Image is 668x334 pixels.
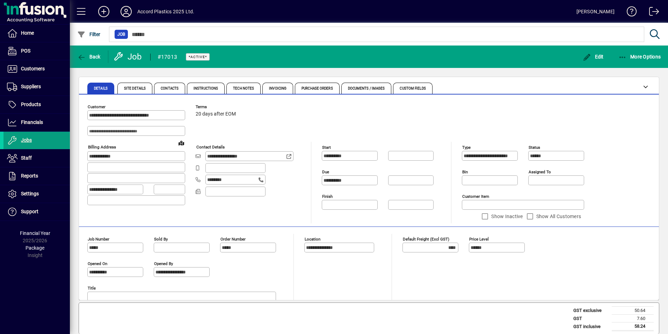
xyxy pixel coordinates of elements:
span: Financial Year [20,230,50,236]
div: [PERSON_NAME] [576,6,615,17]
span: Edit [583,54,604,60]
mat-label: Bin [462,169,468,174]
span: Reports [21,173,38,179]
span: Job [117,31,125,38]
div: Job [114,51,143,62]
td: 58.24 [612,322,654,331]
span: Instructions [194,87,218,90]
a: Suppliers [3,78,70,96]
span: Staff [21,155,32,161]
mat-label: Title [88,286,96,291]
a: Knowledge Base [622,1,637,24]
span: Contacts [161,87,179,90]
button: Edit [581,50,605,63]
td: 50.64 [612,307,654,315]
button: Back [75,50,102,63]
mat-label: Price Level [469,237,489,242]
a: Products [3,96,70,113]
span: 20 days after EOM [196,111,236,117]
span: Filter [77,32,101,37]
mat-label: Sold by [154,237,168,242]
mat-label: Due [322,169,329,174]
span: Home [21,30,34,36]
mat-label: Type [462,145,471,150]
span: Documents / Images [348,87,385,90]
td: GST exclusive [570,307,612,315]
app-page-header-button: Back [70,50,108,63]
span: Purchase Orders [302,87,333,90]
mat-label: Job number [88,237,109,242]
span: Terms [196,105,238,109]
mat-label: Order number [220,237,246,242]
div: #17013 [158,51,177,63]
a: Home [3,25,70,42]
a: Financials [3,114,70,131]
button: Filter [75,28,102,41]
span: Custom Fields [400,87,426,90]
a: Reports [3,167,70,185]
td: GST inclusive [570,322,612,331]
a: Logout [644,1,659,24]
span: Invoicing [269,87,286,90]
a: POS [3,42,70,60]
span: Settings [21,191,39,196]
div: Accord Plastics 2025 Ltd. [137,6,194,17]
td: GST [570,314,612,322]
span: POS [21,48,30,54]
a: Staff [3,149,70,167]
span: Customers [21,66,45,71]
mat-label: Customer [88,104,106,109]
span: Financials [21,119,43,125]
mat-label: Start [322,145,331,150]
a: View on map [176,137,187,148]
a: Settings [3,185,70,203]
mat-label: Opened by [154,261,173,266]
span: Site Details [124,87,146,90]
span: Details [94,87,108,90]
span: Jobs [21,137,32,143]
a: Support [3,203,70,221]
mat-label: Default Freight (excl GST) [403,237,449,242]
mat-label: Status [529,145,540,150]
mat-label: Customer Item [462,194,489,199]
a: Customers [3,60,70,78]
span: More Options [618,54,661,60]
span: Back [77,54,101,60]
span: Suppliers [21,84,41,89]
mat-label: Finish [322,194,333,199]
mat-label: Opened On [88,261,107,266]
span: Tech Notes [233,87,254,90]
mat-label: Assigned to [529,169,551,174]
button: Add [93,5,115,18]
button: Profile [115,5,137,18]
span: Products [21,102,41,107]
span: Package [26,245,44,251]
mat-label: Location [305,237,320,242]
td: 7.60 [612,314,654,322]
button: More Options [617,50,663,63]
span: Support [21,209,38,214]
